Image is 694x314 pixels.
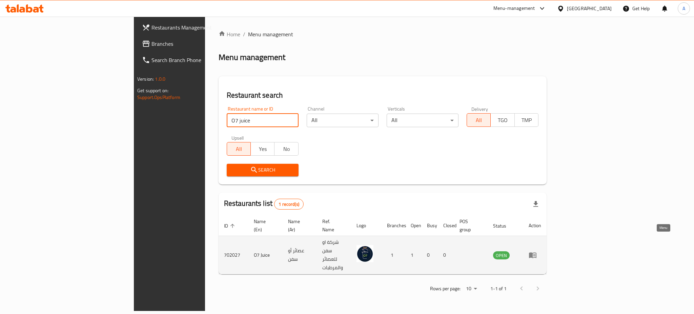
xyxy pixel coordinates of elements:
div: Total records count [274,199,304,210]
span: TGO [493,115,512,125]
td: شركة او سفن للعصائر والمرطبات [317,236,351,274]
img: O7 Juice [356,245,373,262]
span: POS group [460,217,479,234]
span: TMP [517,115,536,125]
th: Open [405,215,422,236]
label: Delivery [471,106,488,111]
span: 1 record(s) [274,201,303,208]
span: Search [232,166,293,174]
td: O7 Juice [248,236,283,274]
button: All [227,142,251,156]
h2: Restaurant search [227,90,538,100]
th: Busy [422,215,438,236]
button: TMP [514,113,538,127]
div: Menu-management [493,4,535,13]
span: Ref. Name [322,217,343,234]
span: Name (Ar) [288,217,309,234]
span: Menu management [248,30,293,38]
span: Status [493,222,515,230]
a: Search Branch Phone [137,52,250,68]
h2: Menu management [219,52,285,63]
span: All [470,115,488,125]
span: Restaurants Management [151,23,244,32]
input: Search for restaurant name or ID.. [227,114,299,127]
div: Rows per page: [463,284,479,294]
span: ID [224,222,237,230]
a: Branches [137,36,250,52]
span: Name (En) [254,217,274,234]
table: enhanced table [219,215,547,274]
nav: breadcrumb [219,30,547,38]
span: 1.0.0 [155,75,165,83]
span: Yes [253,144,272,154]
span: Version: [137,75,154,83]
th: Branches [382,215,405,236]
h2: Restaurants list [224,198,304,210]
td: 1 [405,236,422,274]
div: Export file [528,196,544,212]
span: Search Branch Phone [151,56,244,64]
span: All [230,144,248,154]
th: Closed [438,215,454,236]
td: 0 [438,236,454,274]
span: Get support on: [137,86,168,95]
div: [GEOGRAPHIC_DATA] [567,5,612,12]
td: 0 [422,236,438,274]
td: 1 [382,236,405,274]
th: Action [523,215,547,236]
div: All [307,114,379,127]
span: Branches [151,40,244,48]
button: No [274,142,298,156]
span: OPEN [493,252,510,259]
label: Upsell [231,135,244,140]
button: Yes [250,142,274,156]
button: TGO [490,113,514,127]
div: All [387,114,458,127]
span: A [682,5,685,12]
p: Rows per page: [430,284,461,293]
td: عصائر أو سفن [283,236,317,274]
button: Search [227,164,299,176]
span: No [277,144,295,154]
a: Support.OpsPlatform [137,93,180,102]
th: Logo [351,215,382,236]
a: Restaurants Management [137,19,250,36]
p: 1-1 of 1 [490,284,507,293]
button: All [467,113,491,127]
